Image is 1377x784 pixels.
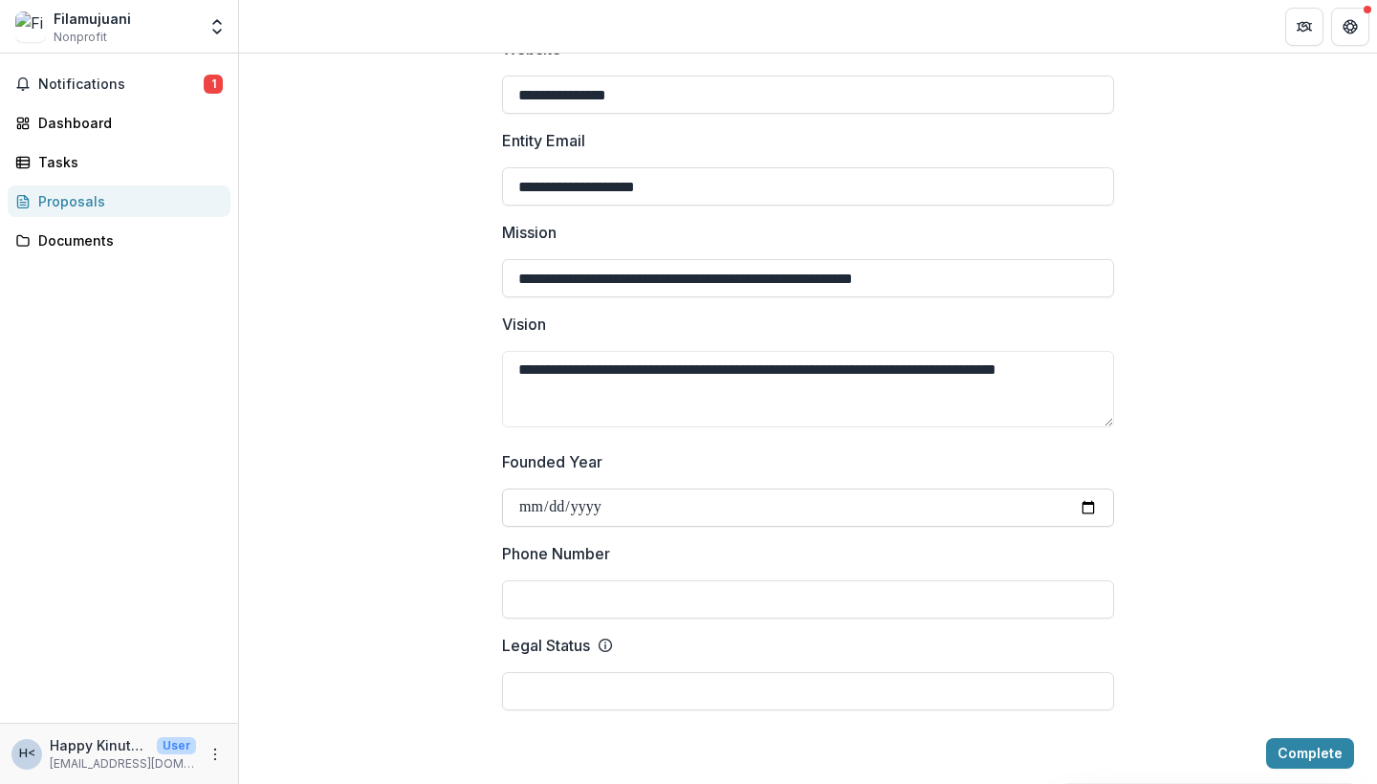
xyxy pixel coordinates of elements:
button: Get Help [1331,8,1369,46]
span: 1 [204,75,223,94]
div: Happy Kinuthia <happy@filamujuani.org> [19,748,35,760]
a: Tasks [8,146,230,178]
div: Proposals [38,191,215,211]
p: Founded Year [502,450,602,473]
button: More [204,743,227,766]
button: Open entity switcher [204,8,230,46]
a: Documents [8,225,230,256]
span: Notifications [38,76,204,93]
button: Notifications1 [8,69,230,99]
div: Dashboard [38,113,215,133]
p: Entity Email [502,129,585,152]
p: Vision [502,313,546,336]
p: Legal Status [502,634,590,657]
a: Proposals [8,185,230,217]
div: Tasks [38,152,215,172]
p: User [157,737,196,754]
p: [EMAIL_ADDRESS][DOMAIN_NAME] [50,755,196,773]
span: Nonprofit [54,29,107,46]
button: Partners [1285,8,1323,46]
p: Happy Kinuthia <[EMAIL_ADDRESS][DOMAIN_NAME]> [50,735,149,755]
p: Phone Number [502,542,610,565]
div: Documents [38,230,215,250]
img: Filamujuani [15,11,46,42]
a: Dashboard [8,107,230,139]
div: Filamujuani [54,9,131,29]
p: Mission [502,221,557,244]
button: Complete [1266,738,1354,769]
